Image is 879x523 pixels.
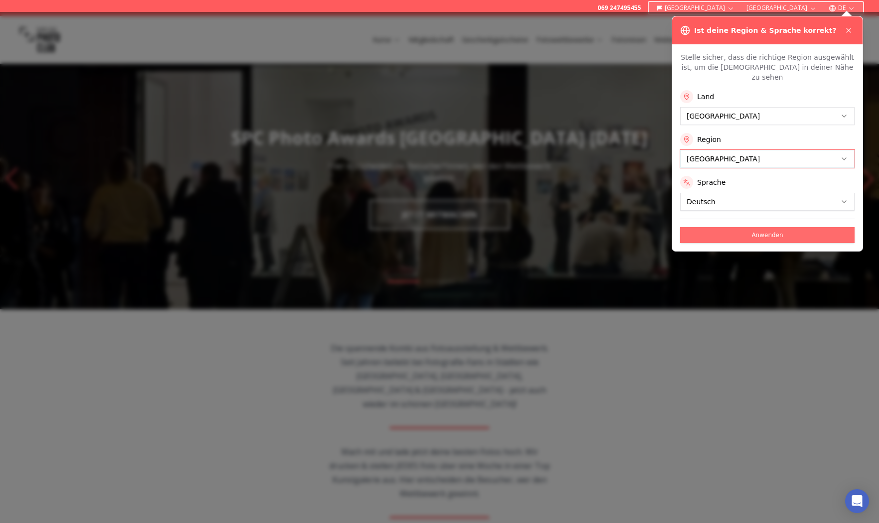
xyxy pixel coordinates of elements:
[697,92,714,102] label: Land
[697,134,721,144] label: Region
[597,4,641,12] a: 069 247495455
[825,2,859,14] button: DE
[694,25,836,35] h3: Ist deine Region & Sprache korrekt?
[680,227,855,243] button: Anwenden
[697,177,726,187] label: Sprache
[742,2,821,14] button: [GEOGRAPHIC_DATA]
[653,2,739,14] button: [GEOGRAPHIC_DATA]
[680,52,855,82] p: Stelle sicher, dass die richtige Region ausgewählt ist, um die [DEMOGRAPHIC_DATA] in deiner Nähe ...
[845,489,869,513] div: Open Intercom Messenger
